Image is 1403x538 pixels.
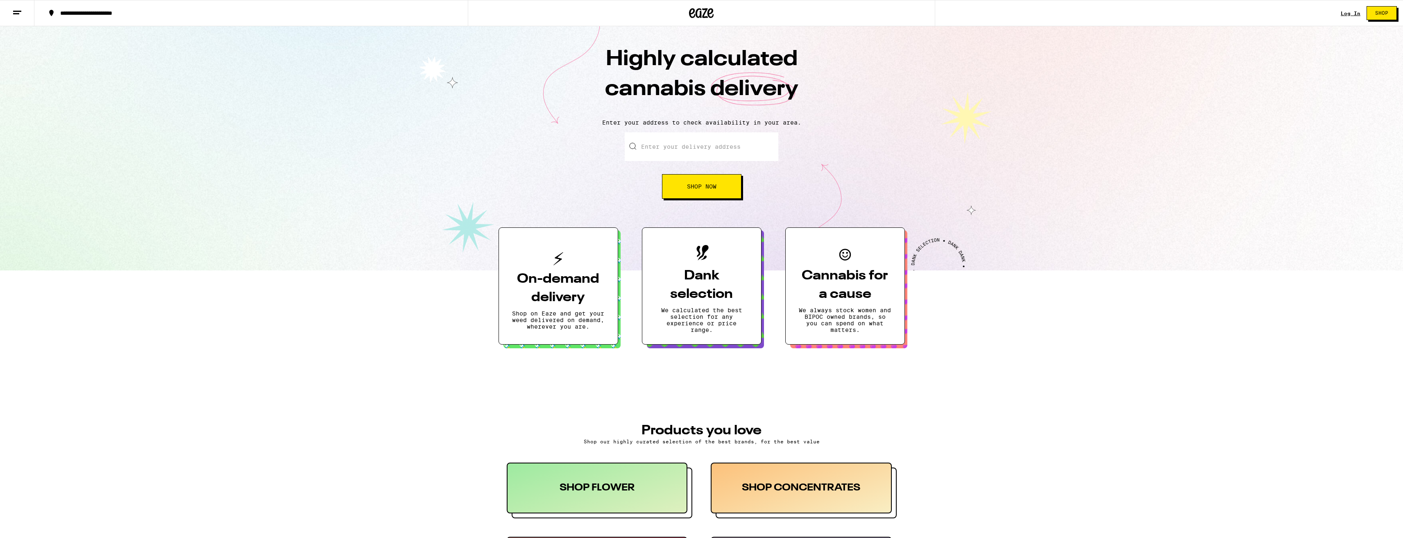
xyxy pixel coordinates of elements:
[512,270,605,307] h3: On-demand delivery
[507,463,693,518] button: SHOP FLOWER
[711,463,892,513] div: SHOP CONCENTRATES
[642,227,762,345] button: Dank selectionWe calculated the best selection for any experience or price range.
[687,184,716,189] span: Shop Now
[655,267,748,304] h3: Dank selection
[1367,6,1397,20] button: Shop
[8,119,1395,126] p: Enter your address to check availability in your area.
[507,463,688,513] div: SHOP FLOWER
[785,227,905,345] button: Cannabis for a causeWe always stock women and BIPOC owned brands, so you can spend on what matters.
[799,307,891,333] p: We always stock women and BIPOC owned brands, so you can spend on what matters.
[512,310,605,330] p: Shop on Eaze and get your weed delivered on demand, wherever you are.
[558,45,845,113] h1: Highly calculated cannabis delivery
[1375,11,1388,16] span: Shop
[799,267,891,304] h3: Cannabis for a cause
[1341,11,1360,16] div: Log In
[662,174,741,199] button: Shop Now
[625,132,778,161] input: Enter your delivery address
[711,463,897,518] button: SHOP CONCENTRATES
[507,439,897,444] p: Shop our highly curated selection of the best brands, for the best value
[507,424,897,437] h3: PRODUCTS YOU LOVE
[499,227,618,345] button: On-demand deliveryShop on Eaze and get your weed delivered on demand, wherever you are.
[655,307,748,333] p: We calculated the best selection for any experience or price range.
